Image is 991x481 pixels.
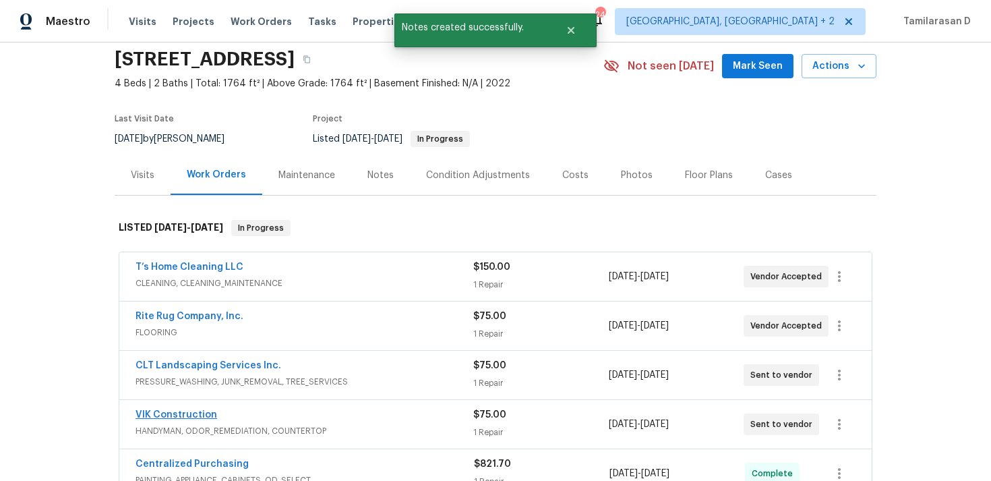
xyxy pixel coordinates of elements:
[640,370,669,380] span: [DATE]
[191,223,223,232] span: [DATE]
[765,169,792,182] div: Cases
[394,13,549,42] span: Notes created successfully.
[473,410,506,420] span: $75.00
[295,47,319,72] button: Copy Address
[750,368,818,382] span: Sent to vendor
[640,420,669,429] span: [DATE]
[722,54,793,79] button: Mark Seen
[609,370,637,380] span: [DATE]
[136,424,473,438] span: HANDYMAN, ODOR_REMEDIATION, COUNTERTOP
[412,135,469,143] span: In Progress
[136,361,281,370] a: CLT Landscaping Services Inc.
[313,134,470,144] span: Listed
[367,169,394,182] div: Notes
[474,459,511,469] span: $821.70
[154,223,223,232] span: -
[641,469,669,478] span: [DATE]
[609,272,637,281] span: [DATE]
[46,15,90,28] span: Maestro
[750,319,827,333] span: Vendor Accepted
[473,376,608,390] div: 1 Repair
[473,327,608,341] div: 1 Repair
[750,270,827,283] span: Vendor Accepted
[136,262,243,272] a: T’s Home Cleaning LLC
[802,54,876,79] button: Actions
[119,220,223,236] h6: LISTED
[129,15,156,28] span: Visits
[233,221,289,235] span: In Progress
[426,169,530,182] div: Condition Adjustments
[136,326,473,339] span: FLOORING
[898,15,971,28] span: Tamilarasan D
[609,321,637,331] span: [DATE]
[131,169,154,182] div: Visits
[609,319,669,333] span: -
[609,418,669,431] span: -
[473,312,506,321] span: $75.00
[609,368,669,382] span: -
[231,15,292,28] span: Work Orders
[752,467,798,480] span: Complete
[685,169,733,182] div: Floor Plans
[342,134,402,144] span: -
[187,168,246,181] div: Work Orders
[621,169,653,182] div: Photos
[562,169,589,182] div: Costs
[750,418,818,431] span: Sent to vendor
[115,77,603,90] span: 4 Beds | 2 Baths | Total: 1764 ft² | Above Grade: 1764 ft² | Basement Finished: N/A | 2022
[136,459,249,469] a: Centralized Purchasing
[308,17,336,26] span: Tasks
[473,262,510,272] span: $150.00
[115,115,174,123] span: Last Visit Date
[154,223,187,232] span: [DATE]
[609,270,669,283] span: -
[136,312,243,321] a: Rite Rug Company, Inc.
[640,321,669,331] span: [DATE]
[812,58,866,75] span: Actions
[353,15,405,28] span: Properties
[173,15,214,28] span: Projects
[136,277,473,290] span: CLEANING, CLEANING_MAINTENANCE
[278,169,335,182] div: Maintenance
[628,59,714,73] span: Not seen [DATE]
[640,272,669,281] span: [DATE]
[136,375,473,389] span: PRESSURE_WASHING, JUNK_REMOVAL, TREE_SERVICES
[626,15,835,28] span: [GEOGRAPHIC_DATA], [GEOGRAPHIC_DATA] + 2
[313,115,342,123] span: Project
[595,8,605,22] div: 24
[473,278,608,291] div: 1 Repair
[115,134,143,144] span: [DATE]
[115,53,295,66] h2: [STREET_ADDRESS]
[342,134,371,144] span: [DATE]
[549,17,593,44] button: Close
[609,469,638,478] span: [DATE]
[473,426,608,439] div: 1 Repair
[115,206,876,250] div: LISTED [DATE]-[DATE]In Progress
[136,410,217,420] a: VIK Construction
[609,420,637,429] span: [DATE]
[115,131,241,147] div: by [PERSON_NAME]
[473,361,506,370] span: $75.00
[609,467,669,480] span: -
[374,134,402,144] span: [DATE]
[733,58,783,75] span: Mark Seen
